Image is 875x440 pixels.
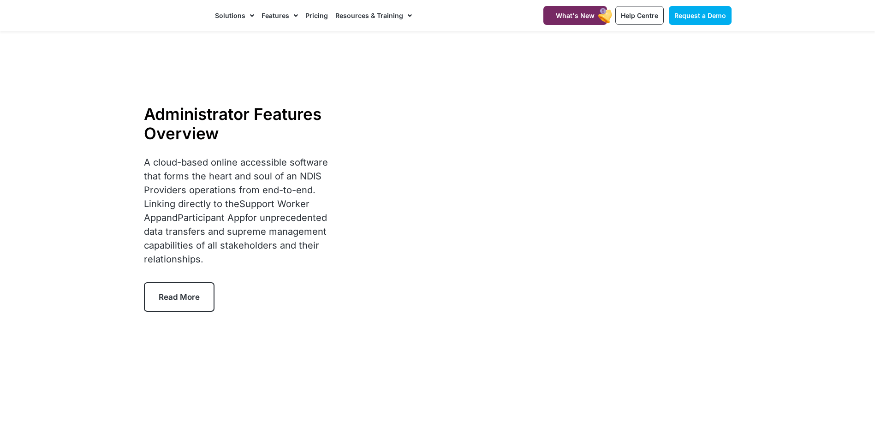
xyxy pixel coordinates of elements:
a: Help Centre [615,6,664,25]
span: A cloud-based online accessible software that forms the heart and soul of an NDIS Providers opera... [144,157,328,265]
img: CareMaster Logo [144,9,206,23]
a: Request a Demo [669,6,732,25]
a: Participant App [178,212,245,223]
a: What's New [543,6,607,25]
span: Help Centre [621,12,658,19]
span: Request a Demo [674,12,726,19]
a: Read More [144,282,214,312]
span: Read More [159,292,200,302]
h1: Administrator Features Overview [144,104,344,143]
span: What's New [556,12,595,19]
